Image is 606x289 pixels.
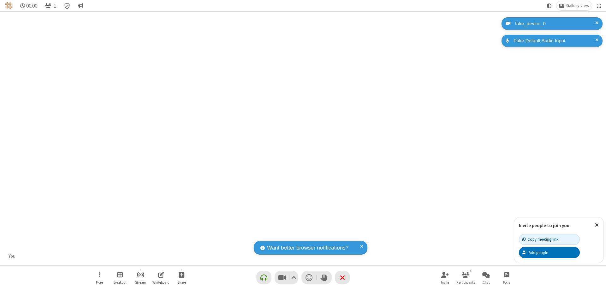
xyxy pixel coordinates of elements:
[468,268,473,274] div: 1
[566,3,589,8] span: Gallery view
[113,280,127,284] span: Breakout
[519,222,569,228] label: Invite people to join you
[75,1,86,10] button: Conversation
[594,1,604,10] button: Fullscreen
[5,2,13,9] img: QA Selenium DO NOT DELETE OR CHANGE
[477,268,496,286] button: Open chat
[96,280,103,284] span: More
[513,20,598,27] div: fake_device_0
[135,280,146,284] span: Stream
[6,253,18,260] div: You
[511,37,598,44] div: Fake Default Audio Input
[152,280,169,284] span: Whiteboard
[172,268,191,286] button: Start sharing
[590,217,603,233] button: Close popover
[519,234,580,245] button: Copy meeting link
[177,280,186,284] span: Share
[519,247,580,258] button: Add people
[26,3,37,9] span: 00:00
[18,1,40,10] div: Timer
[522,236,558,242] div: Copy meeting link
[275,271,298,284] button: Stop video (⌘+Shift+V)
[544,1,554,10] button: Using system theme
[42,1,59,10] button: Open participant list
[441,280,449,284] span: Invite
[456,268,475,286] button: Open participant list
[436,268,454,286] button: Invite participants (⌘+Shift+I)
[456,280,475,284] span: Participants
[497,268,516,286] button: Open poll
[131,268,150,286] button: Start streaming
[503,280,510,284] span: Polls
[301,271,317,284] button: Send a reaction
[556,1,592,10] button: Change layout
[90,268,109,286] button: Open menu
[335,271,350,284] button: End or leave meeting
[54,3,56,9] span: 1
[483,280,490,284] span: Chat
[110,268,129,286] button: Manage Breakout Rooms
[61,1,73,10] div: Meeting details Encryption enabled
[317,271,332,284] button: Raise hand
[256,271,271,284] button: Connect your audio
[289,271,298,284] button: Video setting
[267,244,348,252] span: Want better browser notifications?
[151,268,170,286] button: Open shared whiteboard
